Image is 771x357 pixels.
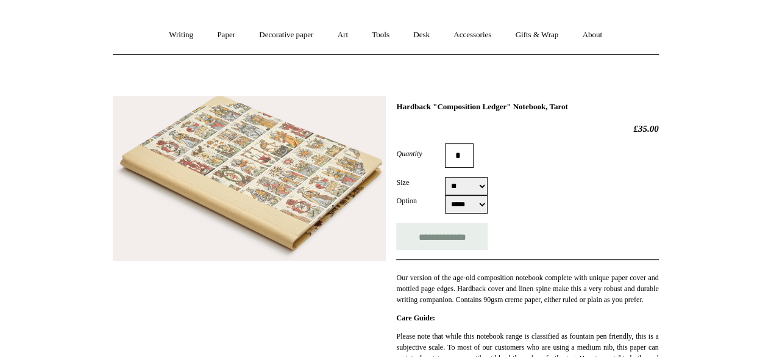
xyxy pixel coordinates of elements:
[396,102,658,112] h1: Hardback "Composition Ledger" Notebook, Tarot
[402,19,441,51] a: Desk
[158,19,204,51] a: Writing
[327,19,359,51] a: Art
[396,272,658,305] p: Our version of the age-old composition notebook complete with unique paper cover and mottled page...
[442,19,502,51] a: Accessories
[571,19,613,51] a: About
[396,195,445,206] label: Option
[396,314,435,322] strong: Care Guide:
[396,123,658,134] h2: £35.00
[504,19,569,51] a: Gifts & Wrap
[248,19,324,51] a: Decorative paper
[206,19,246,51] a: Paper
[361,19,400,51] a: Tools
[113,96,386,262] img: Hardback "Composition Ledger" Notebook, Tarot
[396,148,445,159] label: Quantity
[396,177,445,188] label: Size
